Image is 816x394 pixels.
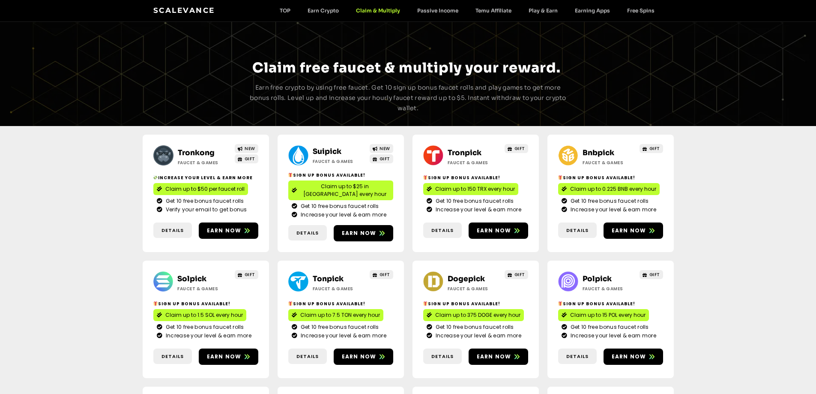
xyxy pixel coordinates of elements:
span: Get 10 free bonus faucet rolls [433,323,514,331]
a: Earn Crypto [299,7,347,14]
h2: Increase your level & earn more [153,174,258,181]
span: Increase your level & earn more [433,206,521,214]
p: Earn free crypto by using free faucet. Get 10 sign up bonus faucet rolls and play games to get mo... [249,83,568,113]
h2: Faucet & Games [178,159,231,166]
span: NEW [380,145,390,152]
h2: Sign Up Bonus Available! [288,301,393,307]
span: Earn now [207,353,242,361]
a: Earn now [604,349,663,365]
h2: Sign Up Bonus Available! [423,301,528,307]
span: Get 10 free bonus faucet rolls [164,323,244,331]
img: 🎁 [288,301,293,306]
span: Earn now [342,229,377,237]
span: Increase your level & earn more [568,206,656,214]
a: GIFT [640,144,663,153]
a: Scalevance [153,6,215,15]
a: Earn now [199,349,258,365]
img: 🎁 [423,301,427,306]
a: Details [423,223,462,238]
a: Free Spins [619,7,663,14]
span: Get 10 free bonus faucet rolls [299,202,379,210]
img: 🎁 [288,173,293,177]
a: Claim up to 7.5 TON every hour [288,309,383,321]
span: Claim up to 1.5 SOL every hour [165,311,243,319]
a: Earning Apps [566,7,619,14]
a: Dogepick [448,274,485,283]
a: Tronkong [178,148,215,157]
span: GIFT [380,156,390,162]
span: Get 10 free bonus faucet rolls [164,197,244,205]
a: Earn now [469,349,528,365]
span: Earn now [342,353,377,361]
a: Details [153,223,192,238]
a: GIFT [505,144,528,153]
h2: Faucet & Games [313,286,366,292]
a: Suipick [313,147,341,156]
a: Earn now [199,223,258,239]
nav: Menu [271,7,663,14]
span: NEW [245,145,255,152]
a: Polpick [583,274,612,283]
img: 🎁 [153,301,158,306]
a: Claim up to 15 POL every hour [558,309,649,321]
span: Claim free faucet & multiply your reward. [252,59,561,76]
span: Increase your level & earn more [164,332,251,340]
a: Earn now [604,223,663,239]
span: Increase your level & earn more [299,211,386,219]
a: GIFT [235,270,258,279]
a: Claim up to 1.5 SOL every hour [153,309,246,321]
span: Details [431,353,454,360]
span: Claim up to 150 TRX every hour [435,185,515,193]
a: Play & Earn [520,7,566,14]
span: GIFT [514,271,525,278]
img: 🎁 [423,175,427,180]
span: Earn now [207,227,242,235]
span: Earn now [477,227,511,235]
a: Tonpick [313,274,344,283]
a: Claim up to 375 DOGE every hour [423,309,524,321]
a: NEW [370,144,393,153]
span: Details [296,353,319,360]
h2: Sign Up Bonus Available! [288,172,393,178]
a: Details [558,349,597,364]
span: Get 10 free bonus faucet rolls [433,197,514,205]
a: Solpick [177,274,206,283]
span: Increase your level & earn more [433,332,521,340]
span: Earn now [477,353,511,361]
span: Details [566,353,589,360]
a: Passive Income [409,7,467,14]
h2: Sign Up Bonus Available! [423,174,528,181]
h2: Faucet & Games [177,286,231,292]
h2: Sign Up Bonus Available! [558,301,663,307]
span: Claim up to 7.5 TON every hour [300,311,380,319]
span: GIFT [245,271,255,278]
a: Claim & Multiply [347,7,409,14]
a: Details [288,225,327,241]
a: Earn now [469,223,528,239]
span: Details [566,227,589,234]
span: Get 10 free bonus faucet rolls [568,323,649,331]
span: Increase your level & earn more [299,332,386,340]
span: GIFT [649,271,660,278]
span: Claim up to 0.225 BNB every hour [570,185,656,193]
a: Details [423,349,462,364]
span: Verify your email to get bonus [164,206,247,214]
a: GIFT [370,270,393,279]
span: GIFT [245,156,255,162]
span: Details [161,227,184,234]
a: Claim up to 0.225 BNB every hour [558,183,660,195]
a: Claim up to $25 in [GEOGRAPHIC_DATA] every hour [288,180,393,200]
span: Get 10 free bonus faucet rolls [568,197,649,205]
a: Details [153,349,192,364]
img: 💸 [153,175,158,180]
img: 🎁 [558,301,562,306]
a: TOP [271,7,299,14]
h2: Faucet & Games [583,286,636,292]
a: GIFT [370,154,393,163]
h2: Faucet & Games [448,286,501,292]
h2: Sign Up Bonus Available! [153,301,258,307]
h2: Faucet & Games [448,159,501,166]
a: GIFT [505,270,528,279]
a: GIFT [640,270,663,279]
h2: Faucet & Games [583,159,636,166]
